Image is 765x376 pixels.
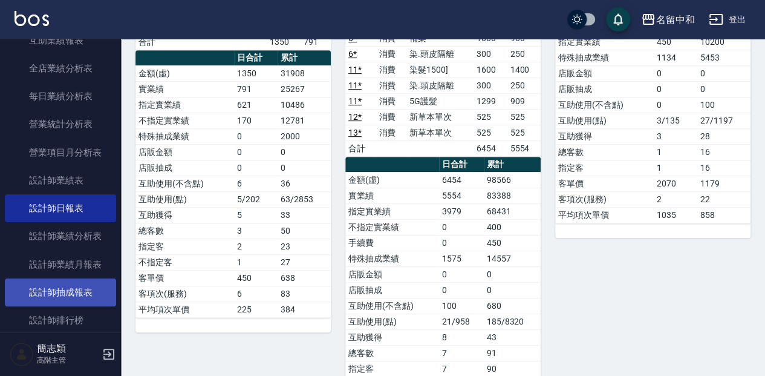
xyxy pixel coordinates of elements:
[278,191,331,207] td: 63/2853
[555,207,654,223] td: 平均項次單價
[278,207,331,223] td: 33
[345,266,439,282] td: 店販金額
[474,140,507,156] td: 6454
[474,62,507,78] td: 1600
[507,93,541,109] td: 909
[484,298,541,314] td: 680
[135,113,234,128] td: 不指定實業績
[234,207,278,223] td: 5
[484,345,541,361] td: 91
[484,251,541,266] td: 14557
[234,191,278,207] td: 5/202
[697,207,750,223] td: 858
[376,93,406,109] td: 消費
[135,302,234,317] td: 平均項次單價
[474,46,507,62] td: 300
[697,160,750,176] td: 16
[5,167,116,194] a: 設計師業績表
[555,191,654,207] td: 客項次(服務)
[654,34,697,50] td: 450
[439,282,483,298] td: 0
[439,314,483,329] td: 21/958
[439,251,483,266] td: 1575
[555,34,654,50] td: 指定實業績
[278,239,331,254] td: 23
[697,176,750,191] td: 1179
[5,54,116,82] a: 全店業績分析表
[278,65,331,81] td: 31908
[484,329,541,345] td: 43
[484,219,541,235] td: 400
[10,342,34,366] img: Person
[278,223,331,239] td: 50
[474,109,507,125] td: 525
[555,81,654,97] td: 店販抽成
[484,266,541,282] td: 0
[474,125,507,140] td: 525
[135,160,234,176] td: 店販抽成
[484,157,541,173] th: 累計
[267,34,301,50] td: 1350
[5,306,116,334] a: 設計師排行榜
[406,46,474,62] td: 染.頭皮隔離
[345,314,439,329] td: 互助使用(點)
[507,125,541,140] td: 525
[555,113,654,128] td: 互助使用(點)
[439,172,483,188] td: 6454
[301,34,331,50] td: 791
[278,81,331,97] td: 25267
[507,62,541,78] td: 1400
[654,81,697,97] td: 0
[278,270,331,286] td: 638
[278,50,331,66] th: 累計
[234,254,278,270] td: 1
[697,97,750,113] td: 100
[345,282,439,298] td: 店販抽成
[278,286,331,302] td: 83
[439,235,483,251] td: 0
[234,286,278,302] td: 6
[654,97,697,113] td: 0
[135,50,331,318] table: a dense table
[234,176,278,191] td: 6
[484,203,541,219] td: 68431
[5,27,116,54] a: 互助業績報表
[345,172,439,188] td: 金額(虛)
[135,223,234,239] td: 總客數
[278,113,331,128] td: 12781
[697,50,750,65] td: 5453
[5,194,116,222] a: 設計師日報表
[376,78,406,93] td: 消費
[439,188,483,203] td: 5554
[439,157,483,173] th: 日合計
[345,251,439,266] td: 特殊抽成業績
[5,139,116,167] a: 營業項目月分析表
[555,128,654,144] td: 互助獲得
[135,191,234,207] td: 互助使用(點)
[654,160,697,176] td: 1
[234,113,278,128] td: 170
[654,113,697,128] td: 3/135
[135,65,234,81] td: 金額(虛)
[135,34,166,50] td: 合計
[406,62,474,78] td: 染髮1500]
[345,329,439,345] td: 互助獲得
[654,207,697,223] td: 1035
[555,65,654,81] td: 店販金額
[697,128,750,144] td: 28
[654,191,697,207] td: 2
[278,160,331,176] td: 0
[654,176,697,191] td: 2070
[697,81,750,97] td: 0
[474,93,507,109] td: 1299
[406,78,474,93] td: 染.頭皮隔離
[135,239,234,254] td: 指定客
[135,254,234,270] td: 不指定客
[555,176,654,191] td: 客單價
[376,46,406,62] td: 消費
[5,222,116,250] a: 設計師業績分析表
[5,279,116,306] a: 設計師抽成報表
[345,140,376,156] td: 合計
[15,11,49,26] img: Logo
[135,286,234,302] td: 客項次(服務)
